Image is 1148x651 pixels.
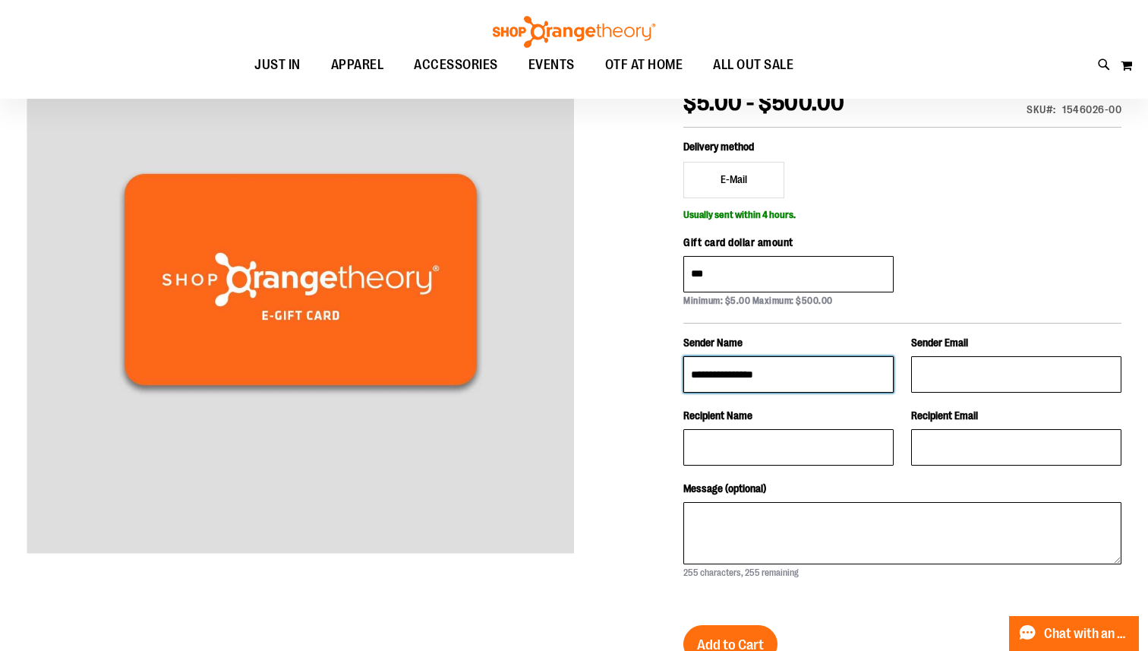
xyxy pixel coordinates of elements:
span: Recipient Email [911,409,978,422]
span: JUST IN [254,48,301,82]
span: Message (optional) [683,482,766,495]
span: Sender Email [911,337,968,349]
span: Maximum: $500.00 [752,295,833,306]
span: $5.00 - $500.00 [683,90,845,115]
div: E-GIFT CARD (Valid ONLY for ShopOrangetheory.com) [27,8,574,556]
span: Sender Name [683,337,743,349]
p: Usually sent within 4 hours. [683,206,1121,220]
span: Gift card dollar amount [683,236,793,248]
span: APPAREL [331,48,384,82]
img: E-GIFT CARD (Valid ONLY for ShopOrangetheory.com) [27,5,574,553]
button: Chat with an Expert [1009,616,1140,651]
span: EVENTS [528,48,575,82]
span: Minimum: $5.00 [683,295,750,306]
img: Shop Orangetheory [490,16,658,48]
span: ALL OUT SALE [713,48,793,82]
span: Recipient Name [683,409,752,422]
label: E-Mail [683,162,784,198]
p: 255 characters, 255 remaining [683,567,799,580]
div: carousel [27,8,574,556]
strong: SKU [1027,103,1056,115]
p: Delivery method [683,139,894,154]
div: 1546026-00 [1062,102,1121,117]
span: Chat with an Expert [1044,627,1130,641]
span: ACCESSORIES [414,48,498,82]
span: OTF AT HOME [605,48,683,82]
